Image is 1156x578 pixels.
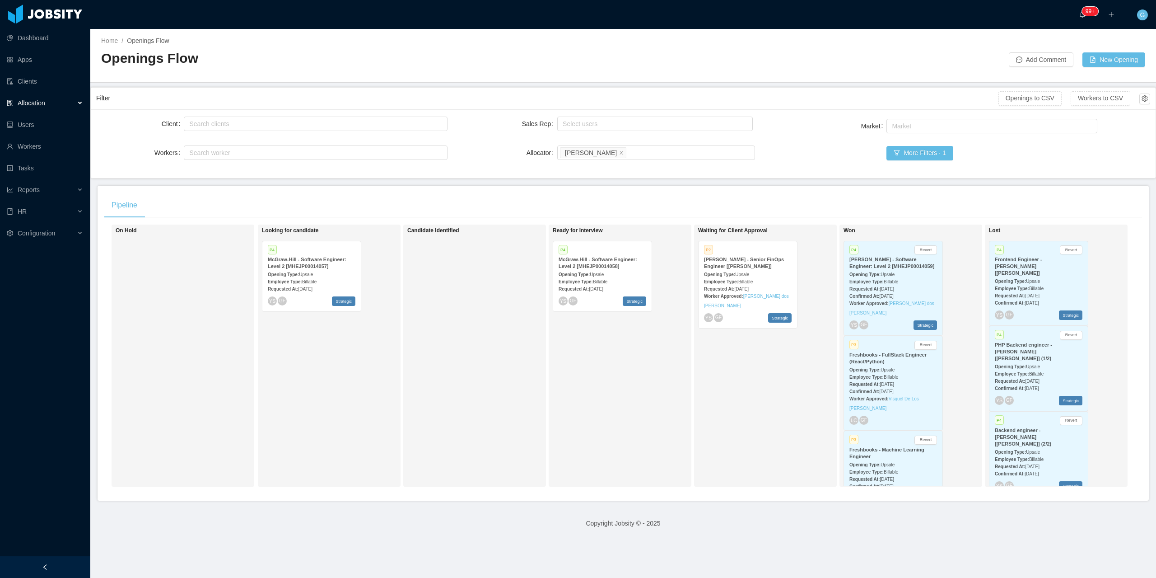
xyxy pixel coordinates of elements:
[995,428,1051,446] strong: Backend engineer - [PERSON_NAME] [[PERSON_NAME]] (2/2)
[998,91,1062,106] button: Openings to CSV
[849,272,881,277] strong: Opening Type:
[884,279,898,284] span: Billable
[861,323,867,328] span: GF
[268,245,277,254] span: P4
[1006,483,1012,488] span: GF
[880,477,894,482] span: [DATE]
[1140,9,1145,20] span: G
[849,279,884,284] strong: Employee Type:
[101,37,118,44] a: Home
[522,120,557,127] label: Sales Rep
[7,72,83,90] a: icon: auditClients
[619,150,624,155] i: icon: close
[995,364,1026,369] strong: Opening Type:
[879,294,893,299] span: [DATE]
[1082,7,1098,16] sup: 221
[590,272,604,277] span: Upsale
[849,245,858,254] span: P4
[553,227,679,234] h1: Ready for Interview
[121,37,123,44] span: /
[560,147,626,158] li: Guido Fernandez
[7,187,13,193] i: icon: line-chart
[1082,52,1145,67] button: icon: file-addNew Opening
[299,272,313,277] span: Upsale
[186,147,191,158] input: Workers
[1025,471,1039,476] span: [DATE]
[849,435,858,444] span: P3
[849,287,880,291] strong: Requested At:
[1139,94,1150,104] button: icon: setting
[849,470,884,475] strong: Employee Type:
[1060,331,1082,340] button: Revert
[704,245,713,254] span: P2
[1108,11,1114,18] i: icon: plus
[995,471,1025,476] strong: Confirmed At:
[7,230,13,236] i: icon: setting
[623,296,646,306] span: Strategic
[995,415,1004,425] span: P4
[1009,52,1073,67] button: icon: messageAdd Comment
[559,279,593,284] strong: Employee Type:
[559,245,568,254] span: P4
[851,322,857,328] span: YS
[268,279,302,284] strong: Employee Type:
[880,382,894,387] span: [DATE]
[704,279,738,284] strong: Employee Type:
[995,257,1042,276] strong: Frontend Engineer - [PERSON_NAME] [[PERSON_NAME]]
[914,320,937,330] span: Strategic
[589,287,603,291] span: [DATE]
[884,470,898,475] span: Billable
[861,418,867,423] span: GF
[849,484,879,489] strong: Confirmed At:
[1029,286,1044,291] span: Billable
[1025,386,1039,391] span: [DATE]
[1006,313,1012,318] span: GF
[560,118,565,129] input: Sales Rep
[995,330,1004,339] span: P4
[704,272,735,277] strong: Opening Type:
[1029,371,1044,376] span: Billable
[268,272,299,277] strong: Opening Type:
[302,279,317,284] span: Billable
[559,257,637,269] strong: McGraw-Hill - Software Engineer: Level 2 [MHEJP00014058]
[96,90,998,107] div: Filter
[861,122,887,130] label: Market
[849,301,889,306] strong: Worker Approved:
[995,279,1026,284] strong: Opening Type:
[880,287,894,291] span: [DATE]
[849,257,934,269] strong: [PERSON_NAME] - Software Engineer: Level 2 [MHEJP00014059]
[162,120,184,127] label: Client
[881,272,895,277] span: Upsale
[849,477,880,482] strong: Requested At:
[879,389,893,394] span: [DATE]
[892,122,1088,131] div: Market
[849,340,858,349] span: P3
[844,227,970,234] h1: Won
[996,312,1002,318] span: YS
[768,313,792,323] span: Strategic
[262,227,388,234] h1: Looking for candidate
[705,315,712,320] span: YS
[849,396,889,401] strong: Worker Approved:
[849,367,881,372] strong: Opening Type:
[268,257,346,269] strong: McGraw-Hill - Software Engineer: Level 2 [MHEJP00014057]
[884,375,898,380] span: Billable
[1060,245,1082,254] button: Revert
[995,286,1029,291] strong: Employee Type:
[996,398,1002,403] span: YS
[407,227,534,234] h1: Candidate Identified
[1059,481,1082,491] span: Strategic
[698,227,825,234] h1: Waiting for Client Approval
[1006,398,1012,403] span: GF
[849,462,881,467] strong: Opening Type:
[7,29,83,47] a: icon: pie-chartDashboard
[734,287,748,291] span: [DATE]
[914,341,937,350] button: Revert
[7,137,83,155] a: icon: userWorkers
[995,293,1025,298] strong: Requested At:
[849,382,880,387] strong: Requested At:
[593,279,607,284] span: Billable
[628,147,633,158] input: Allocator
[570,298,576,303] span: GF
[1071,91,1130,106] button: Workers to CSV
